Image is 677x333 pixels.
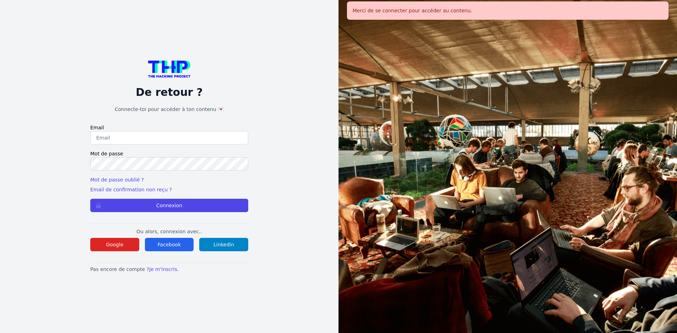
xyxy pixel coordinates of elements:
[90,228,248,235] p: Ou alors, connexion avec..
[199,238,248,251] button: Linkedin
[90,187,172,192] a: Email de confirmation non reçu ?
[148,61,190,78] img: logo
[90,177,144,183] a: Mot de passe oublié ?
[347,1,669,20] div: Merci de se connecter pour accéder au contenu.
[90,86,248,99] p: De retour ?
[90,124,248,131] label: Email
[145,238,194,251] button: Facebook
[90,150,248,157] label: Mot de passe
[149,266,179,272] a: Je m'inscris.
[90,199,248,212] button: Connexion
[90,131,248,144] input: Email
[90,266,248,273] p: Pas encore de compte ?
[90,106,248,113] h1: Connecte-toi pour accéder à ton contenu 💌
[90,238,139,251] button: Google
